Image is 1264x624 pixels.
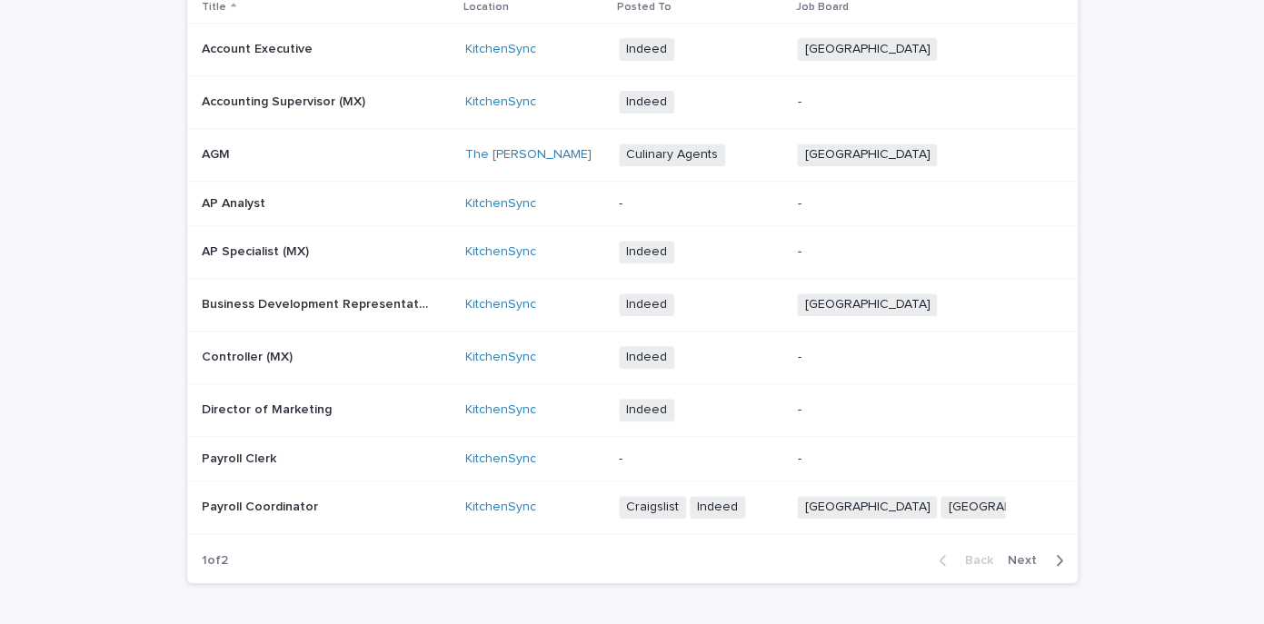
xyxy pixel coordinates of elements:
a: The [PERSON_NAME] [465,147,592,163]
tr: AP Specialist (MX)AP Specialist (MX) KitchenSync Indeed- [187,226,1078,279]
tr: Payroll CoordinatorPayroll Coordinator KitchenSync CraigslistIndeed[GEOGRAPHIC_DATA][GEOGRAPHIC_D... [187,481,1078,534]
tr: AP AnalystAP Analyst KitchenSync -- [187,181,1078,226]
tr: Business Development RepresentativeBusiness Development Representative KitchenSync Indeed[GEOGRAP... [187,279,1078,332]
span: Next [1008,554,1048,567]
a: KitchenSync [465,402,536,418]
span: Back [954,554,993,567]
a: KitchenSync [465,42,536,57]
span: Indeed [619,346,674,369]
span: Indeed [619,293,674,316]
span: Indeed [619,38,674,61]
span: Craigslist [619,496,686,519]
button: Next [1000,552,1078,569]
a: KitchenSync [465,451,536,467]
a: KitchenSync [465,196,536,212]
a: KitchenSync [465,244,536,260]
a: KitchenSync [465,500,536,515]
tr: Controller (MX)Controller (MX) KitchenSync Indeed- [187,331,1078,383]
p: - [797,350,1024,365]
p: AGM [202,144,234,163]
span: Indeed [619,399,674,421]
p: AP Analyst [202,193,269,212]
a: KitchenSync [465,350,536,365]
p: - [797,402,1024,418]
button: Back [924,552,1000,569]
p: - [619,451,782,467]
p: Payroll Clerk [202,448,280,467]
span: Indeed [690,496,745,519]
span: [GEOGRAPHIC_DATA] [941,496,1080,519]
tr: Account ExecutiveAccount Executive KitchenSync Indeed[GEOGRAPHIC_DATA] [187,24,1078,76]
p: Accounting Supervisor (MX) [202,91,369,110]
p: 1 of 2 [187,539,243,583]
span: Indeed [619,91,674,114]
span: Indeed [619,241,674,263]
p: Account Executive [202,38,316,57]
span: Culinary Agents [619,144,725,166]
p: - [797,451,1024,467]
span: [GEOGRAPHIC_DATA] [797,38,937,61]
tr: AGMAGM The [PERSON_NAME] Culinary Agents[GEOGRAPHIC_DATA] [187,128,1078,181]
p: Director of Marketing [202,399,335,418]
p: AP Specialist (MX) [202,241,313,260]
tr: Payroll ClerkPayroll Clerk KitchenSync -- [187,436,1078,481]
span: [GEOGRAPHIC_DATA] [797,144,937,166]
p: Controller (MX) [202,346,296,365]
p: - [797,244,1024,260]
span: [GEOGRAPHIC_DATA] [797,496,937,519]
tr: Accounting Supervisor (MX)Accounting Supervisor (MX) KitchenSync Indeed- [187,75,1078,128]
p: Business Development Representative [202,293,433,312]
p: Payroll Coordinator [202,496,322,515]
p: - [797,94,1024,110]
a: KitchenSync [465,297,536,312]
p: - [619,196,782,212]
tr: Director of MarketingDirector of Marketing KitchenSync Indeed- [187,383,1078,436]
p: - [797,196,1024,212]
a: KitchenSync [465,94,536,110]
span: [GEOGRAPHIC_DATA] [797,293,937,316]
